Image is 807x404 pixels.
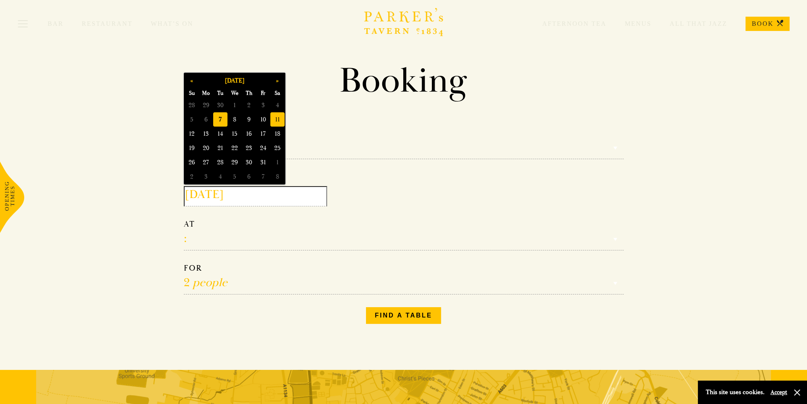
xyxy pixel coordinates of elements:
span: Fr [256,88,270,98]
span: 16 [242,127,256,141]
span: 14 [213,127,227,141]
span: 28 [213,155,227,169]
p: This site uses cookies. [706,387,765,398]
span: 30 [242,155,256,169]
span: 5 [185,112,199,127]
button: « [185,73,199,88]
span: 3 [256,98,270,112]
span: 12 [185,127,199,141]
h1: Booking [177,60,630,102]
span: 2 [242,98,256,112]
span: 8 [270,169,285,184]
span: 8 [227,112,242,127]
span: 2 [185,169,199,184]
span: 29 [199,98,213,112]
span: 4 [270,98,285,112]
button: Close and accept [793,389,801,396]
span: 6 [199,112,213,127]
span: Th [242,88,256,98]
span: 9 [242,112,256,127]
span: Su [185,88,199,98]
span: Sa [270,88,285,98]
span: 25 [270,141,285,155]
span: Tu [213,88,227,98]
span: 31 [256,155,270,169]
span: 13 [199,127,213,141]
span: 1 [227,98,242,112]
span: 20 [199,141,213,155]
span: 7 [256,169,270,184]
span: 23 [242,141,256,155]
span: 6 [242,169,256,184]
span: 30 [213,98,227,112]
span: 7 [213,112,227,127]
span: 19 [185,141,199,155]
span: 5 [227,169,242,184]
span: 15 [227,127,242,141]
span: 27 [199,155,213,169]
span: We [227,88,242,98]
span: Mo [199,88,213,98]
span: 22 [227,141,242,155]
span: 10 [256,112,270,127]
button: » [270,73,285,88]
span: 28 [185,98,199,112]
span: 24 [256,141,270,155]
span: 18 [270,127,285,141]
span: 1 [270,155,285,169]
button: [DATE] [199,73,270,88]
span: 17 [256,127,270,141]
span: 29 [227,155,242,169]
span: 21 [213,141,227,155]
button: Accept [770,389,787,396]
span: 26 [185,155,199,169]
span: 11 [270,112,285,127]
button: Find a table [366,307,441,324]
span: 4 [213,169,227,184]
span: 3 [199,169,213,184]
